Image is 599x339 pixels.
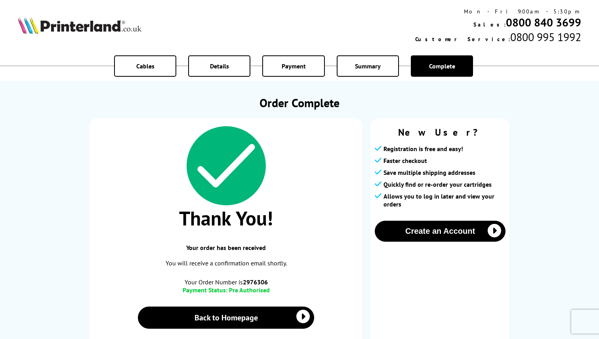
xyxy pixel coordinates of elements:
span: Your order has been received [97,244,355,252]
span: 0800 995 1992 [510,30,581,44]
span: Complete [429,62,455,70]
img: Printerland Logo [18,17,141,34]
div: Mon - Fri 9:00am - 5:30pm [415,8,581,15]
span: Quickly find or re-order your cartridges [383,180,492,188]
button: Create an Account [375,221,506,242]
span: Pre Authorised [229,286,270,294]
span: Sales: [473,21,506,28]
h1: Order Complete [90,95,509,110]
span: Allows you to log in later and view your orders [383,192,506,208]
b: 2976306 [243,278,268,286]
p: You will receive a confirmation email shortly. [97,258,355,269]
span: Cables [136,62,155,70]
span: Save multiple shipping addresses [383,169,475,176]
span: New User? [375,126,506,138]
span: Registration is free and easy! [383,145,463,153]
span: Faster checkout [383,157,427,165]
a: Back to Homepage [138,307,314,329]
span: Your Order Number is [97,278,355,286]
span: Customer Service: [415,36,510,43]
span: Summary [355,62,381,70]
span: Thank You! [97,205,355,231]
span: Payment [282,62,306,70]
span: Payment Status: [183,286,227,294]
span: Details [210,62,229,70]
a: 0800 840 3699 [506,15,581,30]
